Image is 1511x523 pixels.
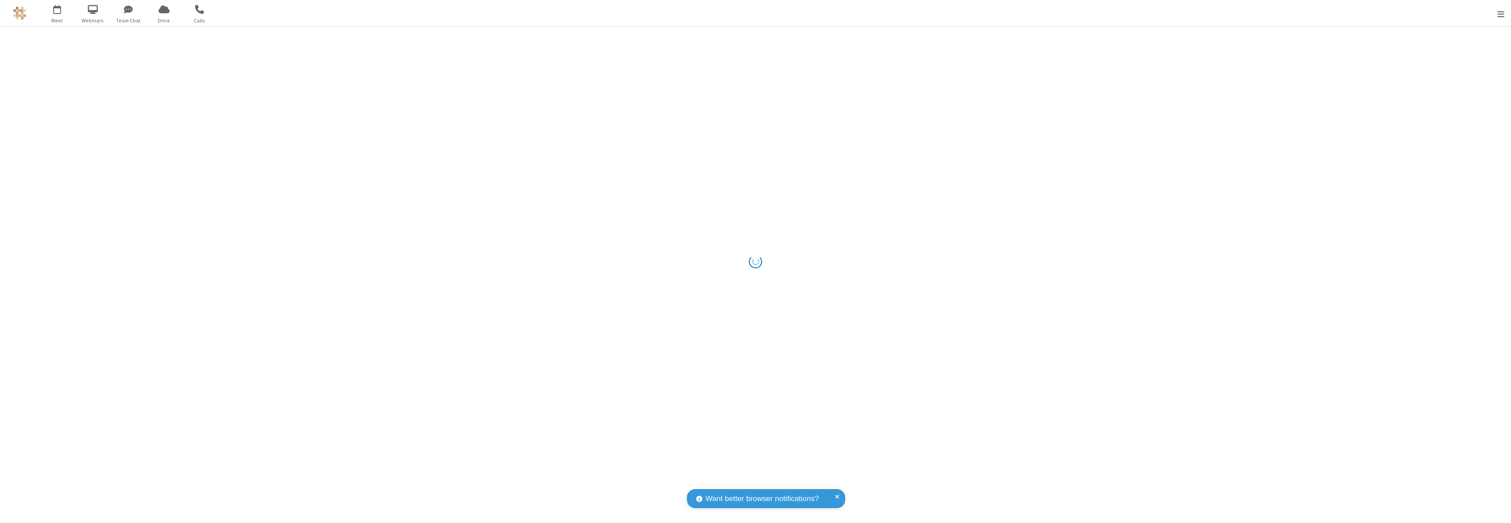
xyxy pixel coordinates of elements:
[148,17,181,25] span: Drive
[705,493,819,505] span: Want better browser notifications?
[76,17,109,25] span: Webinars
[112,17,145,25] span: Team Chat
[41,17,74,25] span: Meet
[183,17,216,25] span: Calls
[1489,500,1504,517] iframe: Chat
[13,7,26,20] img: QA Selenium DO NOT DELETE OR CHANGE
